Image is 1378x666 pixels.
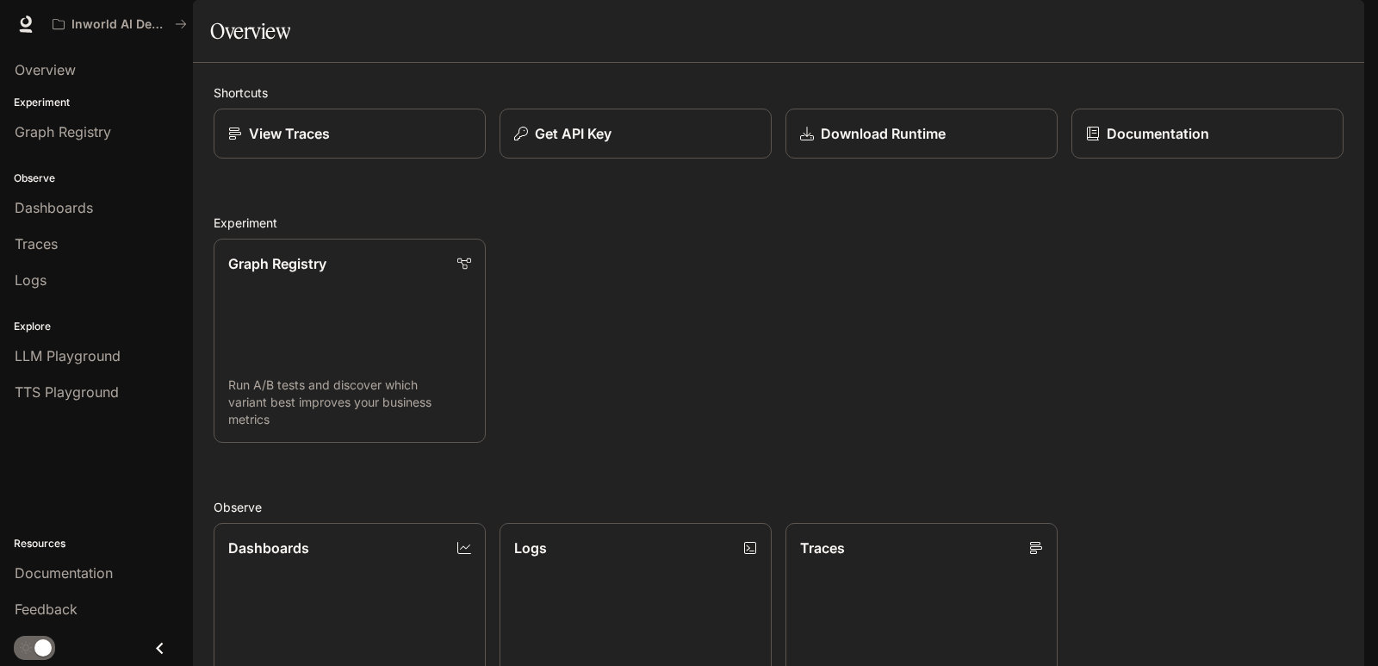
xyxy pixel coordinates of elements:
[214,84,1344,102] h2: Shortcuts
[228,538,309,558] p: Dashboards
[1071,109,1344,159] a: Documentation
[71,17,168,32] p: Inworld AI Demos
[210,14,290,48] h1: Overview
[214,214,1344,232] h2: Experiment
[500,109,772,159] button: Get API Key
[214,109,486,159] a: View Traces
[1107,123,1209,144] p: Documentation
[228,377,471,428] p: Run A/B tests and discover which variant best improves your business metrics
[228,253,326,274] p: Graph Registry
[214,239,486,443] a: Graph RegistryRun A/B tests and discover which variant best improves your business metrics
[535,123,611,144] p: Get API Key
[249,123,330,144] p: View Traces
[214,498,1344,516] h2: Observe
[514,538,547,558] p: Logs
[800,538,845,558] p: Traces
[785,109,1058,159] a: Download Runtime
[45,7,195,41] button: All workspaces
[821,123,946,144] p: Download Runtime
